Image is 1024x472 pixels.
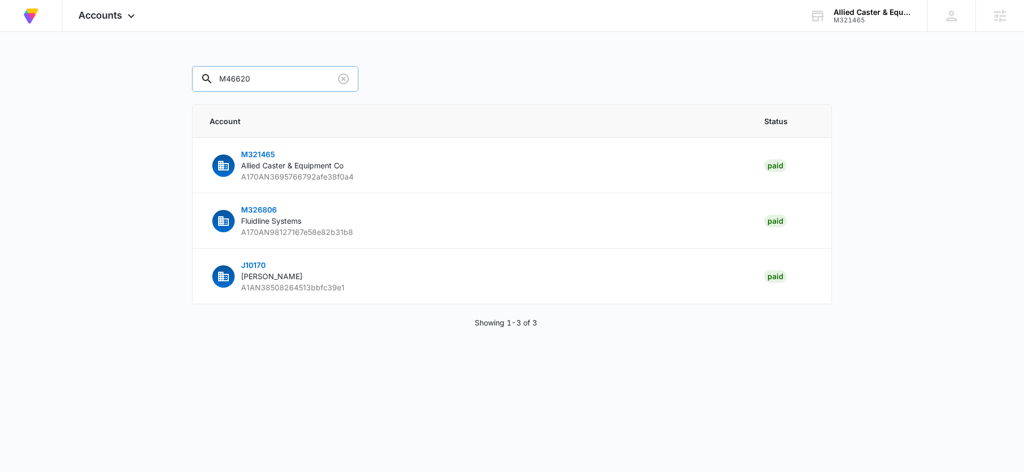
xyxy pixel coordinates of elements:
span: Account [210,116,739,127]
span: A170AN98127167e58e82b31b8 [241,227,353,237]
div: account id [834,17,911,24]
span: M321465 [241,150,275,159]
div: Paid [764,159,787,172]
input: Search... [192,66,358,92]
span: Fluidline Systems [241,216,301,225]
img: Volusion [21,6,41,26]
span: Allied Caster & Equipment Co [241,161,343,170]
div: Paid [764,215,787,227]
button: Clear [335,70,352,87]
span: [PERSON_NAME] [241,272,302,281]
button: M326806Fluidline SystemsA170AN98127167e58e82b31b8 [210,204,353,238]
span: A1AN38508264513bbfc39e1 [241,283,345,292]
p: Showing 1-3 of 3 [475,317,537,328]
span: M326806 [241,205,277,214]
span: A170AN3695766792afe38f0a4 [241,172,354,181]
span: J10170 [241,261,266,270]
span: Status [764,116,814,127]
button: J10170[PERSON_NAME]A1AN38508264513bbfc39e1 [210,259,345,293]
button: M321465Allied Caster & Equipment CoA170AN3695766792afe38f0a4 [210,149,354,182]
span: Accounts [78,10,122,21]
div: Paid [764,270,787,283]
div: account name [834,8,911,17]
